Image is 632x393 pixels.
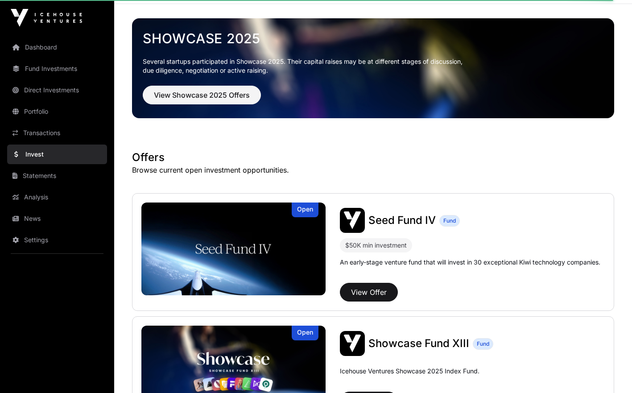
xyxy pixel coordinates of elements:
[7,209,107,228] a: News
[292,326,318,340] div: Open
[7,230,107,250] a: Settings
[340,258,600,267] p: An early-stage venture fund that will invest in 30 exceptional Kiwi technology companies.
[340,283,398,302] button: View Offer
[340,208,365,233] img: Seed Fund IV
[7,166,107,186] a: Statements
[368,213,436,228] a: Seed Fund IV
[143,86,261,104] button: View Showcase 2025 Offers
[132,150,614,165] h1: Offers
[7,80,107,100] a: Direct Investments
[132,165,614,175] p: Browse current open investment opportunities.
[292,203,318,217] div: Open
[143,57,603,75] p: Several startups participated in Showcase 2025. Their capital raises may be at different stages o...
[477,340,489,347] span: Fund
[443,217,456,224] span: Fund
[7,37,107,57] a: Dashboard
[141,203,326,295] img: Seed Fund IV
[587,350,632,393] iframe: Chat Widget
[7,145,107,164] a: Invest
[340,367,479,376] p: Icehouse Ventures Showcase 2025 Index Fund.
[368,214,436,227] span: Seed Fund IV
[7,59,107,79] a: Fund Investments
[340,238,412,252] div: $50K min investment
[141,203,326,295] a: Seed Fund IVOpen
[11,9,82,27] img: Icehouse Ventures Logo
[132,18,614,118] img: Showcase 2025
[154,90,250,100] span: View Showcase 2025 Offers
[7,123,107,143] a: Transactions
[7,102,107,121] a: Portfolio
[340,331,365,356] img: Showcase Fund XIII
[7,187,107,207] a: Analysis
[143,30,603,46] a: Showcase 2025
[345,240,407,251] div: $50K min investment
[368,336,469,351] a: Showcase Fund XIII
[143,95,261,103] a: View Showcase 2025 Offers
[368,337,469,350] span: Showcase Fund XIII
